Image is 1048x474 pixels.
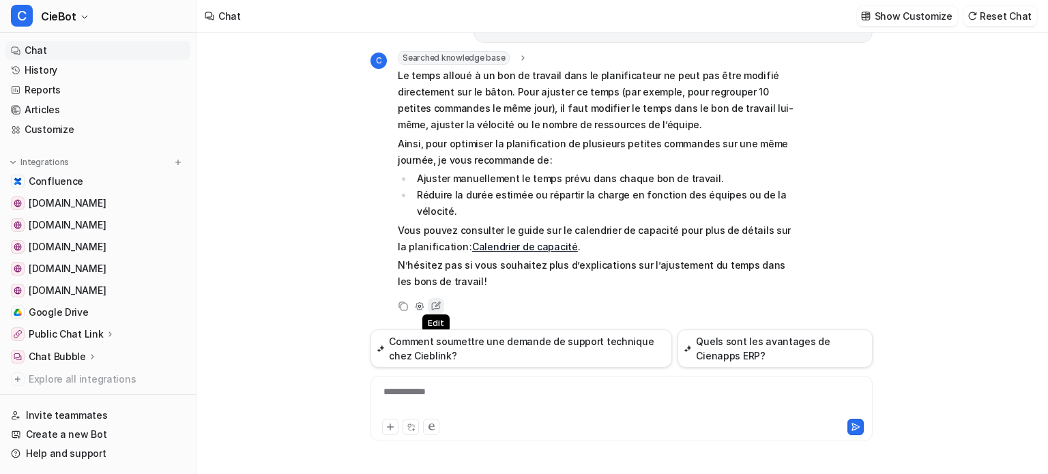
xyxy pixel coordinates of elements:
[861,11,871,21] img: customize
[5,406,190,425] a: Invite teammates
[234,408,256,430] button: Envoyer un message…
[41,7,76,26] span: CieBot
[5,370,190,389] a: Explore all integrations
[422,314,449,332] span: Edit
[66,5,115,16] h1: Operator
[370,53,387,69] span: C
[29,196,106,210] span: [DOMAIN_NAME]
[5,194,190,213] a: cienapps.com[DOMAIN_NAME]
[5,155,73,169] button: Integrations
[29,368,185,390] span: Explore all integrations
[14,353,22,361] img: Chat Bubble
[173,158,183,167] img: menu_add.svg
[43,413,54,424] button: Sélectionneur de fichier gif
[29,327,104,341] p: Public Chat Link
[678,329,873,368] button: Quels sont les avantages de Cienapps ERP?
[29,240,106,254] span: [DOMAIN_NAME]
[29,175,83,188] span: Confluence
[239,8,264,33] div: Fermer
[214,8,239,34] button: Accueil
[5,100,190,119] a: Articles
[14,221,22,229] img: cieblink.com
[5,259,190,278] a: ciemetric.com[DOMAIN_NAME]
[29,284,106,297] span: [DOMAIN_NAME]
[8,158,18,167] img: expand menu
[14,265,22,273] img: ciemetric.com
[12,385,261,408] textarea: Envoyer un message...
[398,222,797,255] p: Vous pouvez consulter le guide sur le calendrier de capacité pour plus de détails sur la planific...
[5,216,190,235] a: cieblink.com[DOMAIN_NAME]
[875,9,952,23] p: Show Customize
[398,51,510,65] span: Searched knowledge base
[20,157,69,168] p: Integrations
[39,10,61,32] img: Profile image for Operator
[5,425,190,444] a: Create a new Bot
[5,444,190,463] a: Help and support
[14,308,22,316] img: Google Drive
[857,6,958,26] button: Show Customize
[413,171,797,187] li: Ajuster manuellement le temps prévu dans chaque bon de travail.
[65,413,76,424] button: Télécharger la pièce jointe
[398,257,797,290] p: N’hésitez pas si vous souhaitez plus d’explications sur l’ajustement du temps dans les bons de tr...
[29,350,86,364] p: Chat Bubble
[14,286,22,295] img: software.ciemetric.com
[14,243,22,251] img: app.cieblink.com
[14,177,22,186] img: Confluence
[218,9,241,23] div: Chat
[11,5,33,27] span: C
[963,6,1037,26] button: Reset Chat
[29,306,89,319] span: Google Drive
[370,329,672,368] button: Comment soumettre une demande de support technique chez Cieblink?
[21,413,32,424] button: Sélectionneur d’emoji
[5,303,190,322] a: Google DriveGoogle Drive
[14,199,22,207] img: cienapps.com
[29,218,106,232] span: [DOMAIN_NAME]
[5,172,190,191] a: ConfluenceConfluence
[9,8,35,34] button: go back
[66,16,209,37] p: L'équipe peut également vous aider
[5,237,190,256] a: app.cieblink.com[DOMAIN_NAME]
[14,330,22,338] img: Public Chat Link
[472,241,578,252] a: Calendrier de capacité
[5,281,190,300] a: software.ciemetric.com[DOMAIN_NAME]
[5,41,190,60] a: Chat
[5,61,190,80] a: History
[398,136,797,168] p: Ainsi, pour optimiser la planification de plusieurs petites commandes sur une même journée, je vo...
[413,187,797,220] li: Réduire la durée estimée ou répartir la charge en fonction des équipes ou de la vélocité.
[967,11,977,21] img: reset
[5,80,190,100] a: Reports
[29,262,106,276] span: [DOMAIN_NAME]
[11,372,25,386] img: explore all integrations
[398,68,797,133] p: Le temps alloué à un bon de travail dans le planificateur ne peut pas être modifié directement su...
[5,120,190,139] a: Customize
